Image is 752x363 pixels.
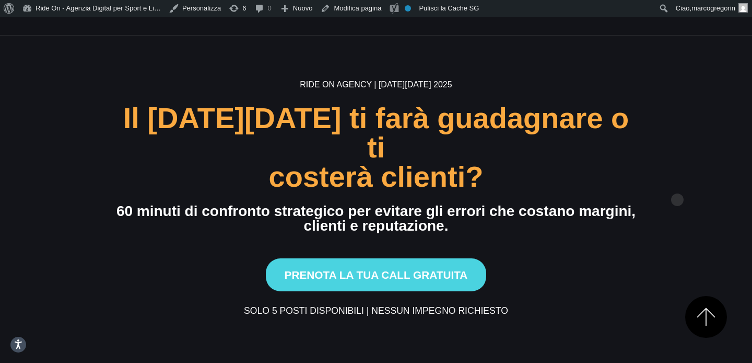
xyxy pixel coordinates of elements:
[116,304,636,317] div: Solo 5 posti disponibili | Nessun impegno richiesto
[116,78,636,91] h6: Ride On Agency | [DATE][DATE] 2025
[116,219,636,233] div: clienti e reputazione.
[116,162,636,191] div: costerà clienti?
[691,4,735,12] span: marcogregorin
[266,269,487,281] a: Prenota la tua call gratuita
[116,104,636,162] div: Il [DATE][DATE] ti farà guadagnare o ti
[405,5,411,12] div: Noindex
[116,204,636,219] div: 60 minuti di confronto strategico per evitare gli errori che costano margini,
[266,258,487,291] button: Prenota la tua call gratuita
